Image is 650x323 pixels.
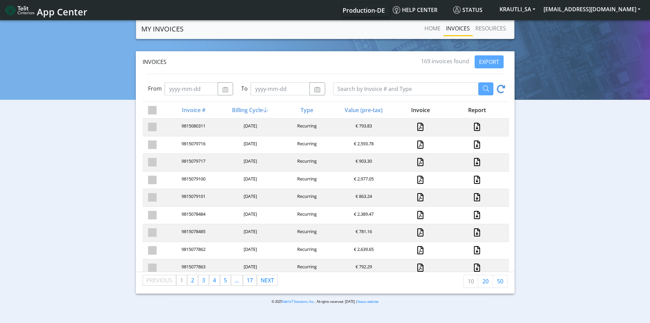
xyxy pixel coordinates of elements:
[221,106,278,114] div: Billing Cycle
[191,277,194,284] span: 2
[390,3,450,17] a: Help center
[143,275,278,286] ul: Pagination
[247,277,253,284] span: 17
[164,264,221,273] div: 9815077863
[278,176,335,185] div: Recurring
[221,211,278,220] div: [DATE]
[164,176,221,185] div: 9815079100
[335,211,391,220] div: € 2,389.47
[539,3,645,15] button: [EMAIL_ADDRESS][DOMAIN_NAME]
[235,277,239,284] span: ...
[421,57,469,65] span: 169 invoices found
[478,275,493,288] a: 20
[180,277,183,284] span: 1
[422,22,443,35] a: Home
[164,228,221,238] div: 9815078485
[221,228,278,238] div: [DATE]
[282,299,315,304] a: Telit IoT Solutions, Inc.
[250,82,310,95] input: yyyy-mm-dd
[453,6,461,14] img: status.svg
[278,106,335,114] div: Type
[202,277,205,284] span: 3
[335,176,391,185] div: € 2,977.05
[278,211,335,220] div: Recurring
[143,58,167,66] span: Invoices
[278,158,335,167] div: Recurring
[342,3,385,17] a: Your current platform instance
[168,299,482,304] p: © 2025 . All rights reserved. [DATE] |
[450,3,495,17] a: Status
[222,87,229,92] img: calendar.svg
[146,277,172,284] span: Previous
[333,82,478,95] input: Search by Invoice # and Type
[257,275,277,285] a: Next page
[335,158,391,167] div: € 903.30
[221,264,278,273] div: [DATE]
[393,6,400,14] img: knowledge.svg
[495,3,539,15] button: KRAUTLI_SA
[241,84,248,93] label: To
[443,22,473,35] a: INVOICES
[164,140,221,150] div: 9815079716
[314,87,320,92] img: calendar.svg
[164,211,221,220] div: 9815078484
[278,123,335,132] div: Recurring
[393,6,437,14] span: Help center
[278,264,335,273] div: Recurring
[278,228,335,238] div: Recurring
[357,299,378,304] a: Status website
[5,5,34,16] img: logo-telit-cinterion-gw-new.png
[164,106,221,114] div: Invoice #
[335,228,391,238] div: € 781.16
[213,277,216,284] span: 4
[221,176,278,185] div: [DATE]
[141,22,184,36] a: MY INVOICES
[224,277,227,284] span: 5
[448,106,505,114] div: Report
[278,246,335,255] div: Recurring
[453,6,482,14] span: Status
[473,22,509,35] a: RESOURCES
[221,246,278,255] div: [DATE]
[493,275,508,288] a: 50
[278,193,335,202] div: Recurring
[335,140,391,150] div: € 2,593.78
[475,55,504,68] button: EXPORT
[37,5,87,18] span: App Center
[5,3,86,17] a: App Center
[335,193,391,202] div: € 863.24
[335,123,391,132] div: € 793.83
[221,193,278,202] div: [DATE]
[164,193,221,202] div: 9815079101
[221,140,278,150] div: [DATE]
[164,123,221,132] div: 9815080311
[391,106,448,114] div: Invoice
[221,158,278,167] div: [DATE]
[164,158,221,167] div: 9815079717
[335,264,391,273] div: € 792.29
[164,82,218,95] input: yyyy-mm-dd
[335,106,391,114] div: Value (pre-tax)
[221,123,278,132] div: [DATE]
[148,84,162,93] label: From
[164,246,221,255] div: 9815077862
[343,6,385,14] span: Production-DE
[335,246,391,255] div: € 2,639.65
[278,140,335,150] div: Recurring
